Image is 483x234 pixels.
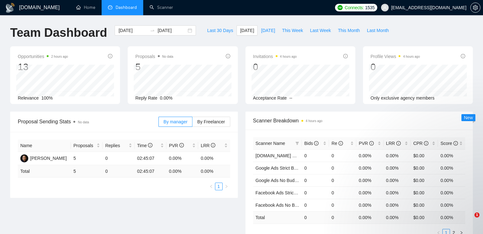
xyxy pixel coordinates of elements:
li: Previous Page [207,183,215,190]
td: 0.00 % [356,211,384,224]
td: 0.00% [356,162,384,174]
span: Opportunities [18,53,68,60]
a: Google Ads Strict Budget [256,166,305,171]
span: info-circle [369,141,374,146]
span: Bids [304,141,319,146]
span: CPR [413,141,428,146]
div: 0 [371,61,420,73]
span: Connects: [345,4,364,11]
button: This Month [334,25,363,36]
span: info-circle [179,143,184,147]
td: 0.00 % [166,165,198,178]
span: Scanner Name [256,141,285,146]
span: By manager [164,119,187,124]
td: 0 [103,165,134,178]
td: 0.00% [356,199,384,211]
span: Score [440,141,458,146]
button: left [207,183,215,190]
span: to [150,28,155,33]
span: 1535 [365,4,375,11]
div: 5 [135,61,173,73]
time: 4 hours ago [403,55,420,58]
span: user [383,5,387,10]
span: info-circle [396,141,401,146]
span: This Week [282,27,303,34]
span: No data [162,55,173,58]
td: Total [18,165,71,178]
td: 0.00% [384,149,411,162]
span: Reply Rate [135,95,157,101]
span: info-circle [461,54,465,58]
th: Replies [103,140,134,152]
span: Time [137,143,152,148]
td: 0 [302,174,329,186]
span: 100% [41,95,53,101]
td: 0 [302,186,329,199]
span: LRR [201,143,215,148]
td: 0 [329,186,356,199]
span: Replies [105,142,127,149]
td: 0.00% [356,149,384,162]
li: Next Page [223,183,230,190]
button: setting [470,3,480,13]
span: Scanner Breakdown [253,117,466,125]
span: New [464,115,473,120]
button: Last 30 Days [204,25,237,36]
td: 0 [329,199,356,211]
td: 0.00% [198,152,230,165]
div: [PERSON_NAME] [30,155,67,162]
a: Facebook Ads No Budget [256,203,306,208]
a: Facebook Ads Strict Budget [256,190,311,195]
a: searchScanner [150,5,173,10]
button: [DATE] [237,25,258,36]
td: 0 [329,149,356,162]
td: $ 0.00 [411,211,438,224]
button: This Week [278,25,306,36]
span: Proposal Sending Stats [18,118,158,126]
span: No data [78,120,89,124]
td: 0 [329,174,356,186]
span: info-circle [211,143,215,147]
span: info-circle [108,54,112,58]
td: 0.00% [356,174,384,186]
img: DS [20,154,28,162]
button: Last Week [306,25,334,36]
td: 02:45:07 [135,165,166,178]
th: Name [18,140,71,152]
div: 13 [18,61,68,73]
a: homeHome [76,5,95,10]
span: [DATE] [240,27,254,34]
td: 02:45:07 [135,152,166,165]
a: 1 [215,183,222,190]
td: $0.00 [411,162,438,174]
td: 0 [329,162,356,174]
td: 5 [71,152,103,165]
span: Proposals [135,53,173,60]
td: 0.00% [166,152,198,165]
span: info-circle [343,54,348,58]
td: 0 [302,149,329,162]
span: right [225,185,228,188]
span: Only exclusive agency members [371,95,435,101]
td: 0.00% [438,162,465,174]
time: 4 hours ago [306,119,323,123]
span: Invitations [253,53,297,60]
span: 0.00% [160,95,173,101]
span: Profile Views [371,53,420,60]
span: This Month [338,27,360,34]
span: info-circle [148,143,152,147]
time: 4 hours ago [280,55,297,58]
td: 0 [302,211,329,224]
div: 0 [253,61,297,73]
span: info-circle [314,141,319,146]
span: 1 [474,212,480,218]
span: info-circle [226,54,230,58]
th: Proposals [71,140,103,152]
a: DS[PERSON_NAME] [20,155,67,160]
td: 0 [103,152,134,165]
img: upwork-logo.png [338,5,343,10]
td: 0.00% [356,186,384,199]
span: Re [332,141,343,146]
a: [DOMAIN_NAME] & other tools - [PERSON_NAME] [256,153,358,158]
h1: Team Dashboard [10,25,107,40]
